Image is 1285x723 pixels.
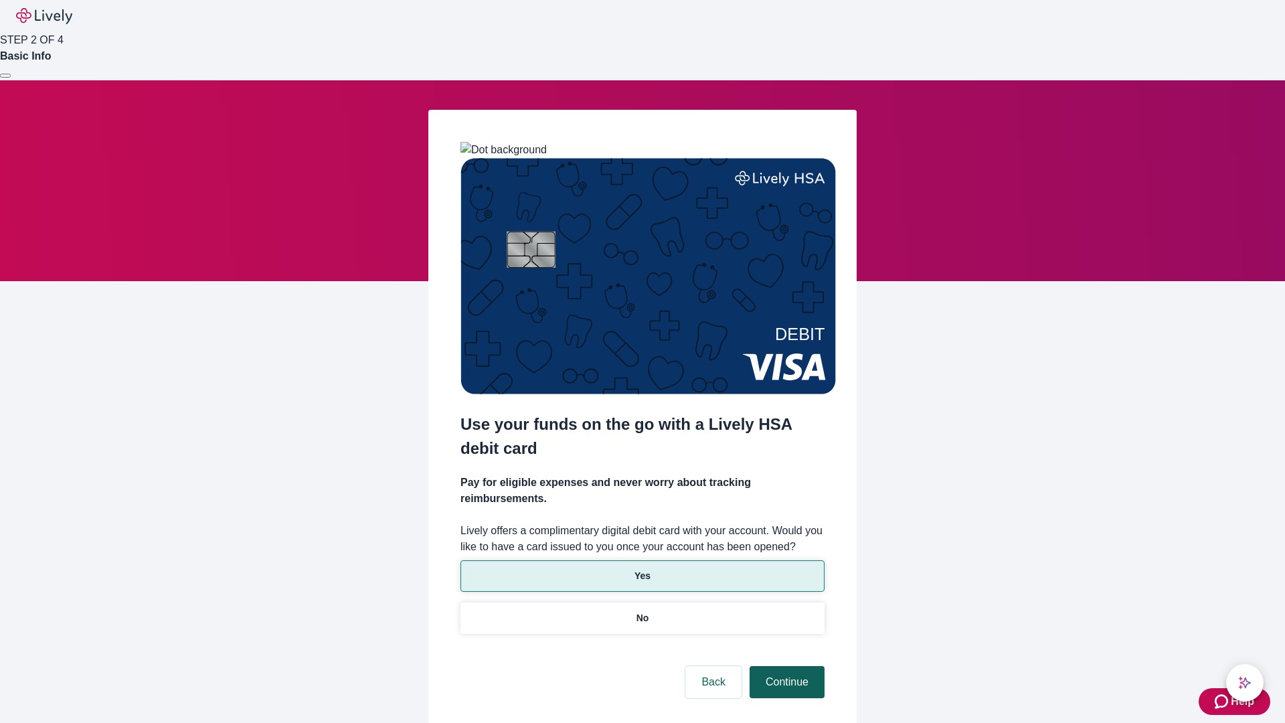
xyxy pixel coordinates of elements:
h4: Pay for eligible expenses and never worry about tracking reimbursements. [460,475,825,507]
img: Dot background [460,142,547,158]
button: Continue [750,666,825,698]
button: No [460,602,825,634]
button: Zendesk support iconHelp [1199,688,1270,715]
img: Debit card [460,158,836,394]
p: Yes [634,569,651,583]
button: Yes [460,560,825,592]
button: chat [1226,664,1264,702]
svg: Zendesk support icon [1215,694,1231,710]
button: Back [685,666,742,698]
svg: Lively AI Assistant [1238,676,1252,690]
h2: Use your funds on the go with a Lively HSA debit card [460,412,825,461]
label: Lively offers a complimentary digital debit card with your account. Would you like to have a card... [460,523,825,555]
p: No [636,611,649,625]
img: Lively [16,8,72,24]
span: Help [1231,694,1254,710]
